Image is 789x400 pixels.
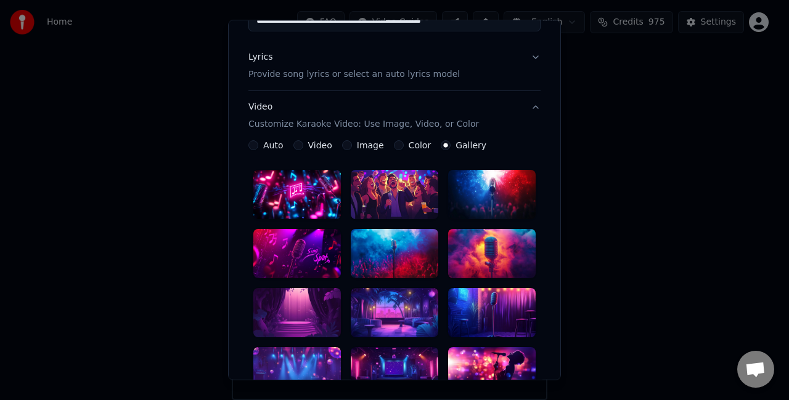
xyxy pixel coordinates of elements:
[248,101,479,130] div: Video
[409,141,431,150] label: Color
[357,141,384,150] label: Image
[456,141,486,150] label: Gallery
[248,118,479,130] p: Customize Karaoke Video: Use Image, Video, or Color
[248,91,541,140] button: VideoCustomize Karaoke Video: Use Image, Video, or Color
[263,141,284,150] label: Auto
[248,68,460,81] p: Provide song lyrics or select an auto lyrics model
[248,52,272,64] div: Lyrics
[248,42,541,91] button: LyricsProvide song lyrics or select an auto lyrics model
[308,141,332,150] label: Video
